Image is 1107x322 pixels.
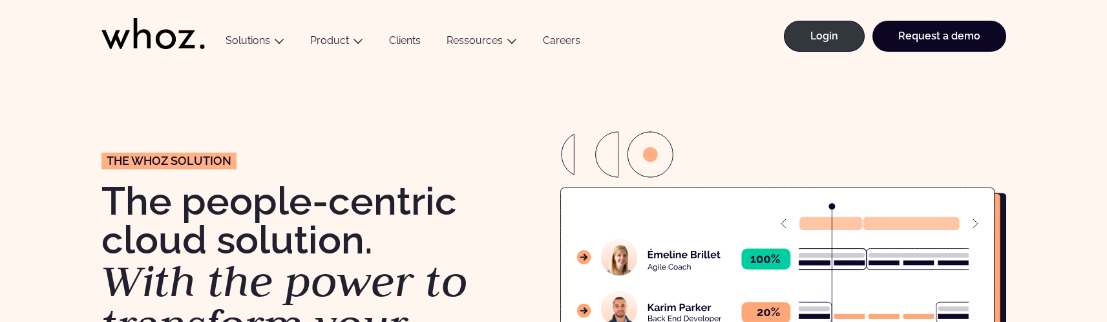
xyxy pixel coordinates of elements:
g: Agile Coach [648,264,691,271]
a: Request a demo [872,21,1006,52]
a: Careers [530,34,593,52]
a: Product [310,34,349,47]
button: Solutions [213,34,297,52]
a: Login [784,21,865,52]
a: Clients [376,34,434,52]
button: Product [297,34,376,52]
g: Émeline Brillet [648,248,720,258]
span: The Whoz solution [107,155,231,167]
a: Ressources [447,34,503,47]
button: Ressources [434,34,530,52]
iframe: Chatbot [1022,237,1089,304]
